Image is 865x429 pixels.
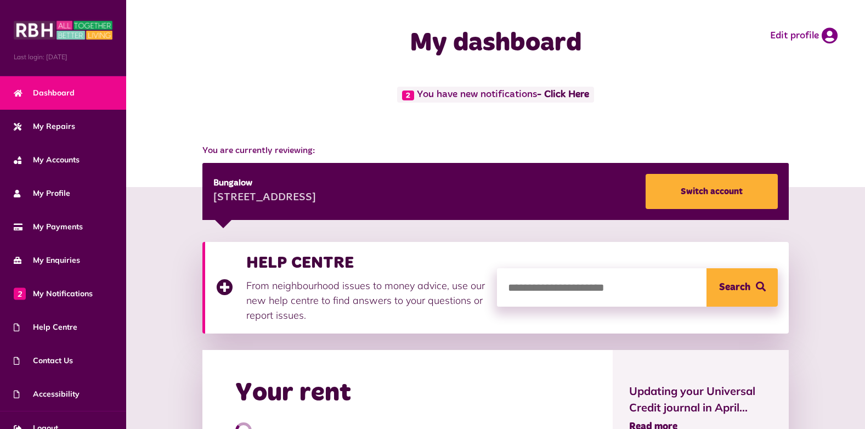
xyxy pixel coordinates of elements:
[14,87,75,99] span: Dashboard
[14,255,80,266] span: My Enquiries
[402,91,414,100] span: 2
[14,221,83,233] span: My Payments
[14,52,112,62] span: Last login: [DATE]
[202,144,789,157] span: You are currently reviewing:
[14,321,77,333] span: Help Centre
[719,268,750,307] span: Search
[397,87,593,103] span: You have new notifications
[537,90,589,100] a: - Click Here
[246,253,486,273] h3: HELP CENTRE
[770,27,838,44] a: Edit profile
[646,174,778,209] a: Switch account
[213,177,316,190] div: Bungalow
[14,388,80,400] span: Accessibility
[14,188,70,199] span: My Profile
[14,288,93,300] span: My Notifications
[213,190,316,206] div: [STREET_ADDRESS]
[14,19,112,41] img: MyRBH
[706,268,778,307] button: Search
[14,287,26,300] span: 2
[14,154,80,166] span: My Accounts
[14,355,73,366] span: Contact Us
[235,377,351,409] h2: Your rent
[629,383,772,416] span: Updating your Universal Credit journal in April...
[14,121,75,132] span: My Repairs
[246,278,486,323] p: From neighbourhood issues to money advice, use our new help centre to find answers to your questi...
[322,27,670,59] h1: My dashboard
